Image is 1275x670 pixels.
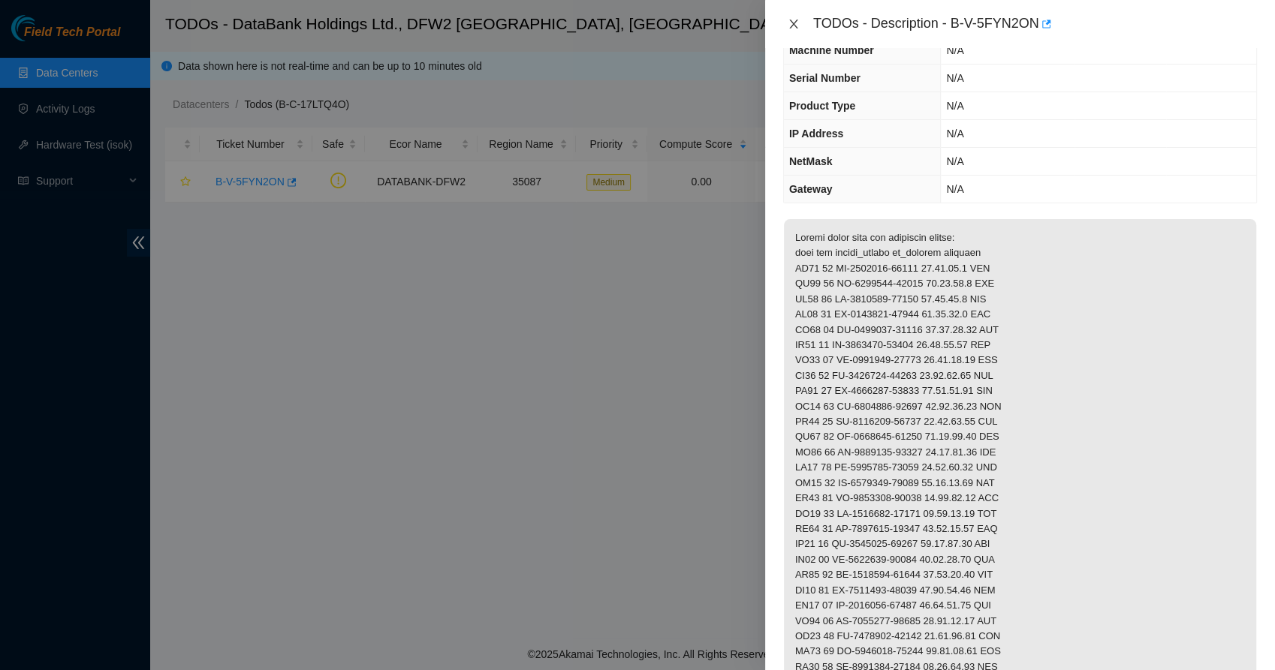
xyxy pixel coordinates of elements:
span: N/A [946,128,963,140]
span: close [788,18,800,30]
span: N/A [946,183,963,195]
span: N/A [946,100,963,112]
span: Gateway [789,183,833,195]
button: Close [783,17,804,32]
span: Machine Number [789,44,874,56]
span: N/A [946,44,963,56]
span: N/A [946,72,963,84]
span: Product Type [789,100,855,112]
span: N/A [946,155,963,167]
div: TODOs - Description - B-V-5FYN2ON [813,12,1257,36]
span: IP Address [789,128,843,140]
span: NetMask [789,155,833,167]
span: Serial Number [789,72,861,84]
